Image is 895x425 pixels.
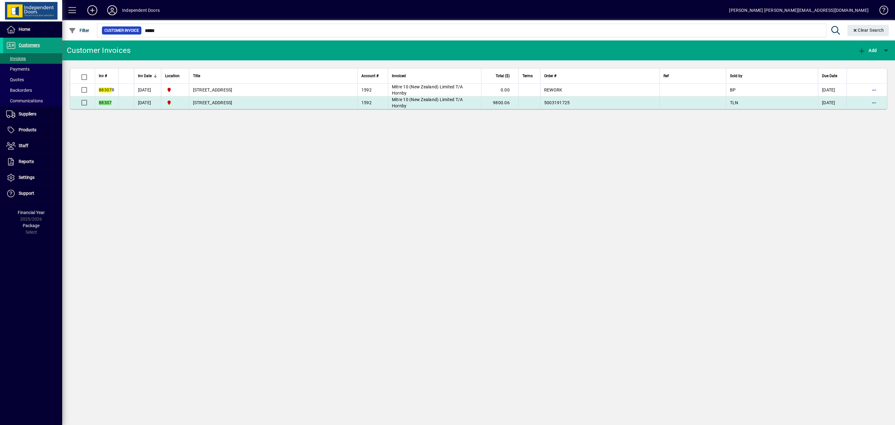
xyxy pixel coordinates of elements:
span: Financial Year [18,210,45,215]
div: [PERSON_NAME] [PERSON_NAME][EMAIL_ADDRESS][DOMAIN_NAME] [729,5,869,15]
span: Inv Date [138,72,152,79]
span: Clear Search [852,28,884,33]
span: TLN [730,100,738,105]
td: 9800.06 [481,96,518,109]
button: Clear [847,25,889,36]
span: Order # [544,72,556,79]
div: Customer Invoices [67,45,131,55]
a: Reports [3,154,62,170]
a: Backorders [3,85,62,96]
span: 1592 [361,87,372,92]
div: Ref [663,72,722,79]
div: Total ($) [485,72,515,79]
span: Filter [69,28,89,33]
span: Invoices [6,56,26,61]
em: 88307 [99,100,112,105]
a: Suppliers [3,106,62,122]
div: Account # [361,72,384,79]
td: [DATE] [818,84,847,96]
span: Customers [19,43,40,48]
span: Sold by [730,72,742,79]
span: Communications [6,98,43,103]
div: Independent Doors [122,5,160,15]
td: [DATE] [134,84,161,96]
span: Reports [19,159,34,164]
span: Terms [522,72,533,79]
span: Package [23,223,39,228]
button: Add [82,5,102,16]
td: [DATE] [134,96,161,109]
span: Invoiced [392,72,406,79]
span: Quotes [6,77,24,82]
span: [STREET_ADDRESS] [193,100,232,105]
a: Products [3,122,62,138]
span: Payments [6,67,30,72]
span: Location [165,72,180,79]
a: Quotes [3,74,62,85]
a: Communications [3,96,62,106]
div: Inv Date [138,72,157,79]
em: 88307 [99,87,112,92]
div: Title [193,72,354,79]
div: Sold by [730,72,814,79]
a: Home [3,22,62,37]
span: Inv # [99,72,107,79]
span: Account # [361,72,379,79]
div: Location [165,72,185,79]
a: Settings [3,170,62,185]
span: Due Date [822,72,837,79]
span: Products [19,127,36,132]
span: Add [858,48,877,53]
span: Home [19,27,30,32]
span: Title [193,72,200,79]
a: Payments [3,64,62,74]
button: More options [869,85,879,95]
span: Mitre 10 (New Zealand) Limited T/A Hornby [392,84,463,96]
button: More options [869,98,879,108]
span: REWORK [544,87,562,92]
span: Settings [19,175,34,180]
span: 1592 [361,100,372,105]
span: Christchurch [165,99,185,106]
div: Inv # [99,72,115,79]
button: Profile [102,5,122,16]
div: Order # [544,72,656,79]
a: Staff [3,138,62,154]
span: Staff [19,143,28,148]
button: Add [856,45,878,56]
a: Support [3,186,62,201]
span: Ref [663,72,669,79]
span: Total ($) [496,72,510,79]
a: Knowledge Base [875,1,887,21]
span: Suppliers [19,111,36,116]
td: [DATE] [818,96,847,109]
button: Filter [67,25,91,36]
a: Invoices [3,53,62,64]
div: Due Date [822,72,843,79]
span: Mitre 10 (New Zealand) Limited T/A Hornby [392,97,463,108]
span: [STREET_ADDRESS] [193,87,232,92]
span: BP [730,87,736,92]
span: R [99,87,115,92]
div: Invoiced [392,72,477,79]
span: Support [19,191,34,196]
td: 0.00 [481,84,518,96]
span: Christchurch [165,86,185,93]
span: Backorders [6,88,32,93]
span: Customer Invoice [104,27,139,34]
span: 5003191725 [544,100,570,105]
